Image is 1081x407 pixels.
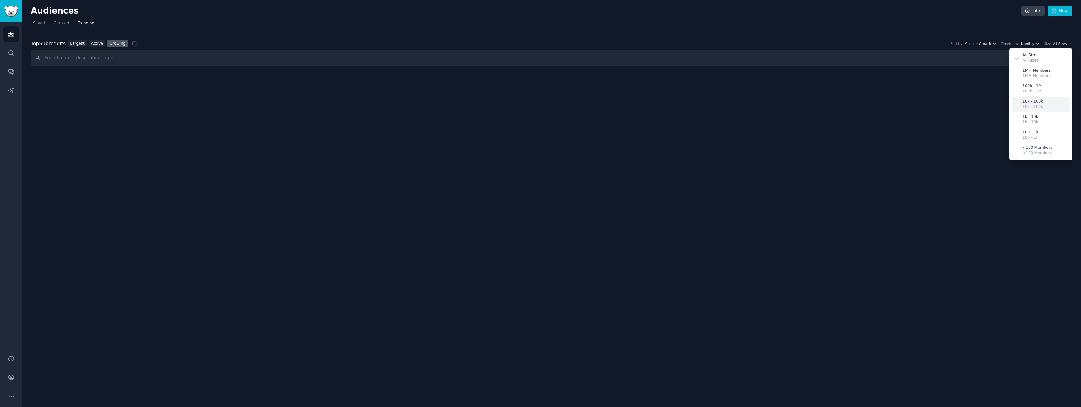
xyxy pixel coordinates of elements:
[31,50,1072,66] input: Search name, description, topic
[1023,73,1051,79] p: 1M+ Members
[68,40,87,48] a: Largest
[1023,130,1038,135] p: 100 - 1k
[31,6,1021,16] h2: Audiences
[1023,120,1038,125] p: 1k - 10k
[1048,6,1072,16] a: New
[1021,42,1034,46] span: Monthly
[31,40,66,48] div: Top Subreddits
[33,20,45,26] span: Saved
[54,20,69,26] span: Curated
[107,40,128,48] a: Growing
[52,18,71,31] a: Curated
[1023,68,1051,74] p: 1M+ Members
[950,42,962,46] div: Sort by
[78,20,94,26] span: Trending
[1023,89,1042,94] p: 100k - 1M
[1023,104,1043,110] p: 10k - 100k
[1021,6,1045,16] a: Info
[89,40,105,48] a: Active
[1023,53,1039,58] p: All Sizes
[1023,114,1038,120] p: 1k - 10k
[964,42,991,46] span: Member Growth
[1023,83,1042,89] p: 100k - 1M
[964,42,996,46] button: Member Growth
[4,6,18,17] img: GummySearch logo
[1053,42,1067,46] span: All Sizes
[1044,42,1051,46] div: Size
[1023,99,1043,104] p: 10k - 100k
[1001,42,1019,46] div: Timeframe
[76,18,96,31] a: Trending
[1023,150,1052,156] p: <100 Members
[1053,42,1072,46] button: All Sizes
[1021,42,1040,46] button: Monthly
[1023,58,1039,64] p: All Sizes
[1023,135,1038,141] p: 100 - 1k
[31,18,47,31] a: Saved
[1023,145,1052,151] p: <100 Members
